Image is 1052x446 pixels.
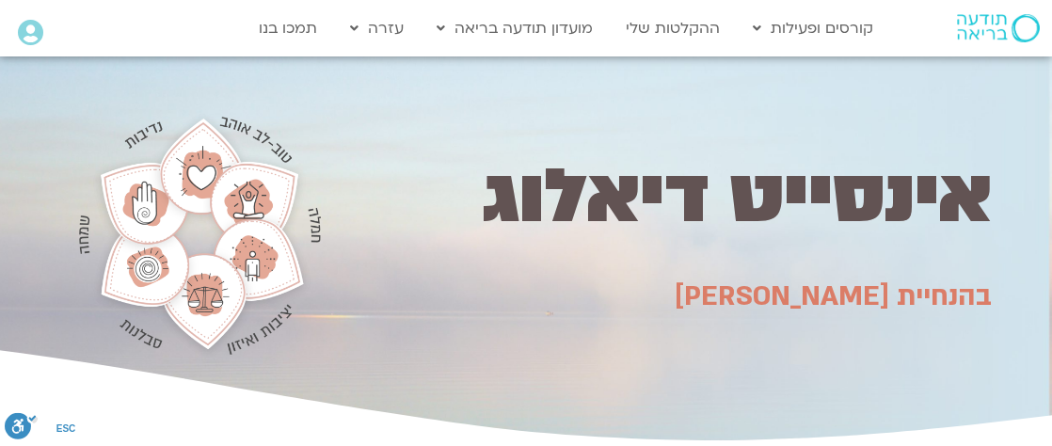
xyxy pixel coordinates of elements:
[341,10,413,46] a: עזרה
[897,278,992,314] span: בהנחיית
[249,10,327,46] a: תמכו בנו
[616,10,729,46] a: ההקלטות שלי
[427,10,602,46] a: מועדון תודעה בריאה
[340,163,992,232] h1: אינסייט דיאלוג
[957,14,1040,42] img: תודעה בריאה
[675,278,889,315] span: [PERSON_NAME]
[743,10,883,46] a: קורסים ופעילות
